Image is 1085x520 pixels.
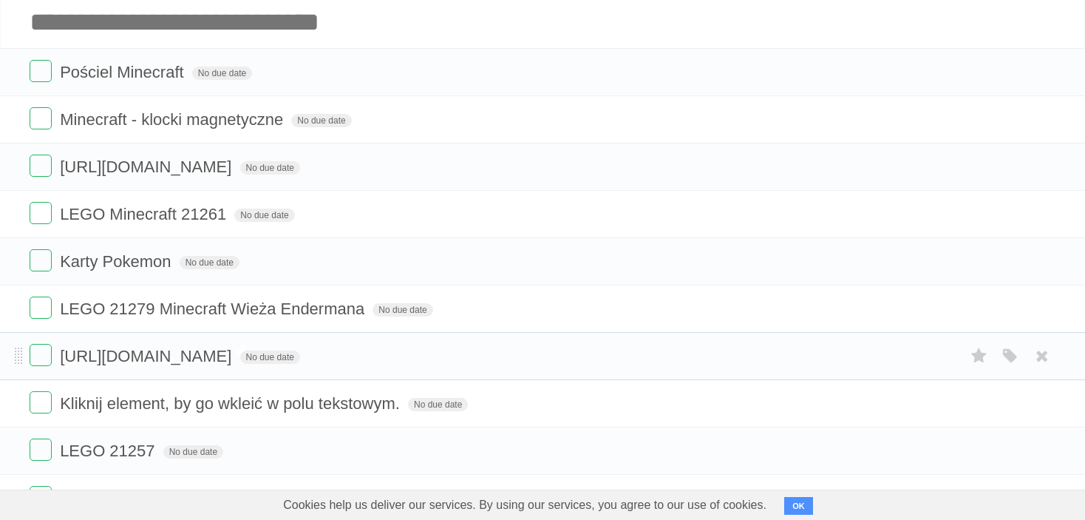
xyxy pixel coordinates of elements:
span: Pościel Minecraft [60,63,188,81]
span: No due date [180,256,239,269]
span: Minecraft - klocki magnetyczne [60,110,287,129]
label: Done [30,202,52,224]
span: No due date [291,114,351,127]
button: OK [784,497,813,515]
label: Done [30,249,52,271]
label: Done [30,155,52,177]
label: Done [30,391,52,413]
span: LEGO Minecraft 21261 [60,205,230,223]
span: LEGO 21257 [60,442,158,460]
span: No due date [234,209,294,222]
span: [URL][DOMAIN_NAME] [60,158,235,176]
span: No due date [163,445,223,459]
span: LEGO 21279 Minecraft Wieża Endermana [60,300,368,318]
label: Done [30,297,52,319]
span: No due date [408,398,468,411]
span: [URL][DOMAIN_NAME] [60,347,235,365]
span: No due date [240,161,300,175]
span: No due date [240,351,300,364]
span: Karty Pokemon [60,252,174,271]
label: Done [30,439,52,461]
span: No due date [192,67,252,80]
span: Cookies help us deliver our services. By using our services, you agree to our use of cookies. [268,490,781,520]
label: Done [30,344,52,366]
span: No due date [373,303,432,317]
label: Done [30,486,52,508]
label: Star task [965,344,993,368]
label: Done [30,60,52,82]
span: Kliknij element, by go wkleić w polu tekstowym. [60,394,404,413]
label: Done [30,107,52,129]
span: LEGO Minecraft Rezerwat pandy 21245 [60,489,352,507]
